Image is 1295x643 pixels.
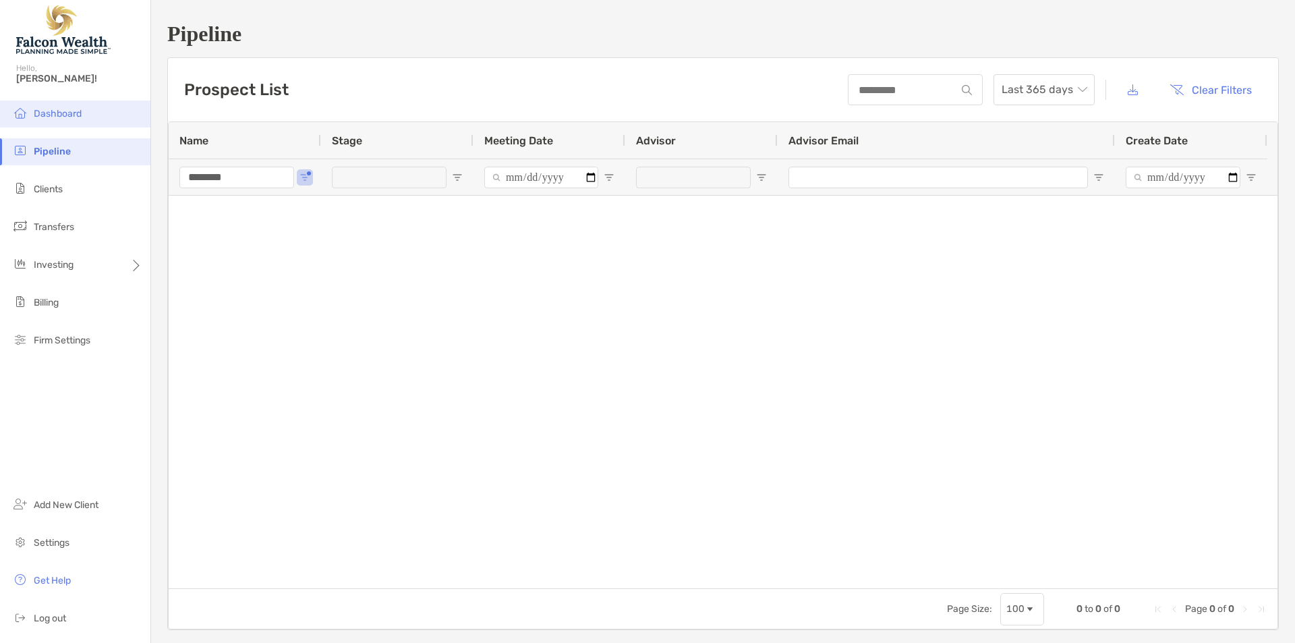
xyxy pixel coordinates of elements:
[1093,172,1104,183] button: Open Filter Menu
[179,134,208,147] span: Name
[1228,603,1234,615] span: 0
[1209,603,1215,615] span: 0
[1153,604,1163,615] div: First Page
[34,499,98,511] span: Add New Client
[34,108,82,119] span: Dashboard
[1246,172,1257,183] button: Open Filter Menu
[34,613,66,624] span: Log out
[12,142,28,159] img: pipeline icon
[1103,603,1112,615] span: of
[34,146,71,157] span: Pipeline
[1126,167,1240,188] input: Create Date Filter Input
[1006,603,1025,615] div: 100
[636,134,676,147] span: Advisor
[962,85,972,95] img: input icon
[332,134,362,147] span: Stage
[1114,603,1120,615] span: 0
[34,259,74,271] span: Investing
[1095,603,1101,615] span: 0
[167,22,1279,47] h1: Pipeline
[184,80,289,99] h3: Prospect List
[34,335,90,346] span: Firm Settings
[1217,603,1226,615] span: of
[12,331,28,347] img: firm-settings icon
[484,167,598,188] input: Meeting Date Filter Input
[34,575,71,586] span: Get Help
[179,167,294,188] input: Name Filter Input
[1076,603,1083,615] span: 0
[1240,604,1250,615] div: Next Page
[1126,134,1188,147] span: Create Date
[12,609,28,625] img: logout icon
[16,5,111,54] img: Falcon Wealth Planning Logo
[1185,603,1207,615] span: Page
[1000,593,1044,625] div: Page Size
[484,134,553,147] span: Meeting Date
[947,603,992,615] div: Page Size:
[12,180,28,196] img: clients icon
[12,496,28,512] img: add_new_client icon
[1169,604,1180,615] div: Previous Page
[1159,75,1262,105] button: Clear Filters
[34,297,59,308] span: Billing
[1256,604,1267,615] div: Last Page
[604,172,614,183] button: Open Filter Menu
[16,73,142,84] span: [PERSON_NAME]!
[756,172,767,183] button: Open Filter Menu
[12,105,28,121] img: dashboard icon
[12,293,28,310] img: billing icon
[12,218,28,234] img: transfers icon
[788,134,859,147] span: Advisor Email
[12,571,28,588] img: get-help icon
[1002,75,1087,105] span: Last 365 days
[12,534,28,550] img: settings icon
[34,537,69,549] span: Settings
[34,184,63,195] span: Clients
[299,172,310,183] button: Open Filter Menu
[452,172,463,183] button: Open Filter Menu
[788,167,1088,188] input: Advisor Email Filter Input
[1085,603,1093,615] span: to
[34,221,74,233] span: Transfers
[12,256,28,272] img: investing icon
